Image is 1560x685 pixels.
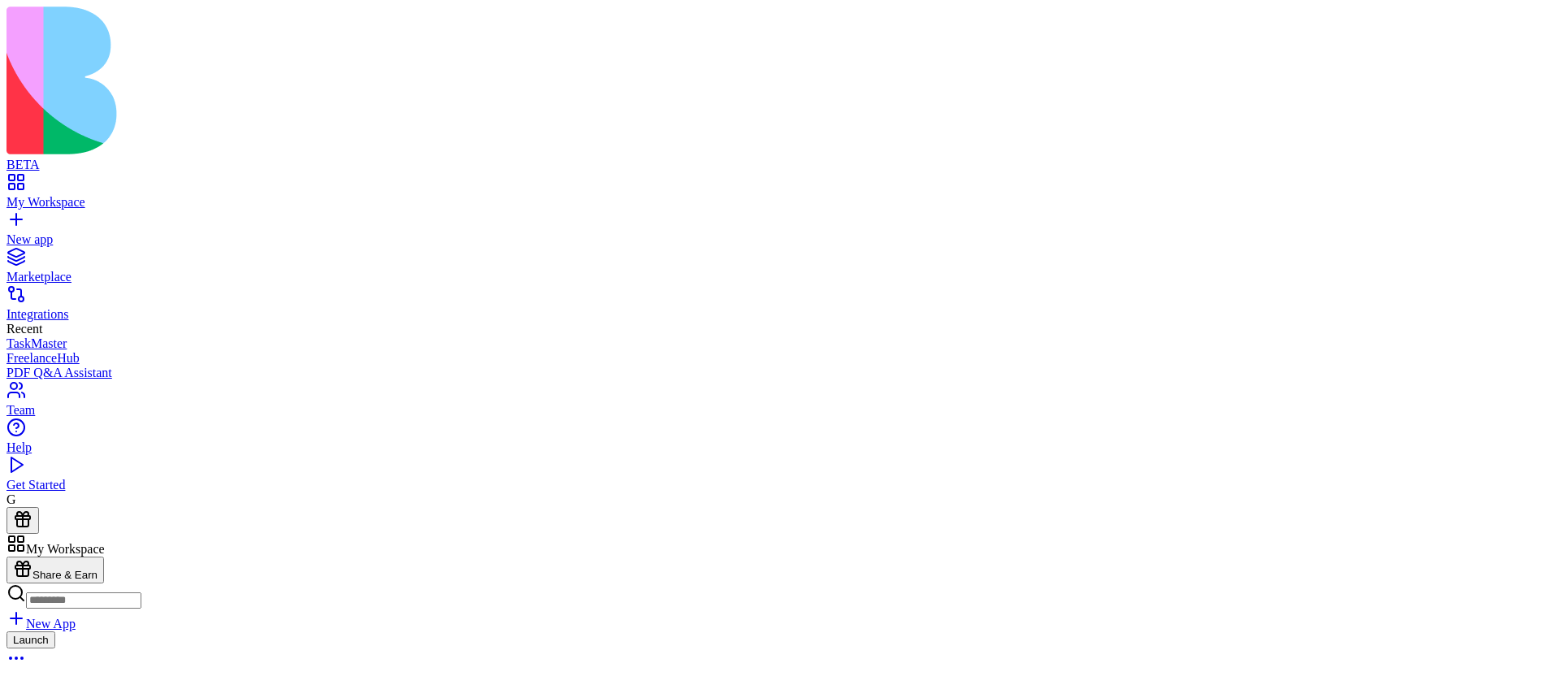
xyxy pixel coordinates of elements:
div: My Workspace [6,195,1553,210]
img: logo [6,7,660,154]
a: Get Started [6,463,1553,492]
span: G [6,492,16,506]
div: Team [6,403,1553,418]
span: Recent [6,322,42,336]
a: My Workspace [6,180,1553,210]
div: Marketplace [6,270,1553,284]
span: Share & Earn [32,569,97,581]
a: Help [6,426,1553,455]
div: Get Started [6,478,1553,492]
a: Marketplace [6,255,1553,284]
a: PDF Q&A Assistant [6,366,1553,380]
a: New app [6,218,1553,247]
a: Integrations [6,293,1553,322]
button: Launch [6,631,55,648]
div: BETA [6,158,1553,172]
div: Integrations [6,307,1553,322]
a: FreelanceHub [6,351,1553,366]
span: My Workspace [26,542,105,556]
a: TaskMaster [6,336,1553,351]
button: Share & Earn [6,557,104,583]
a: Team [6,388,1553,418]
div: Help [6,440,1553,455]
div: New app [6,232,1553,247]
a: BETA [6,143,1553,172]
a: New App [6,617,76,631]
